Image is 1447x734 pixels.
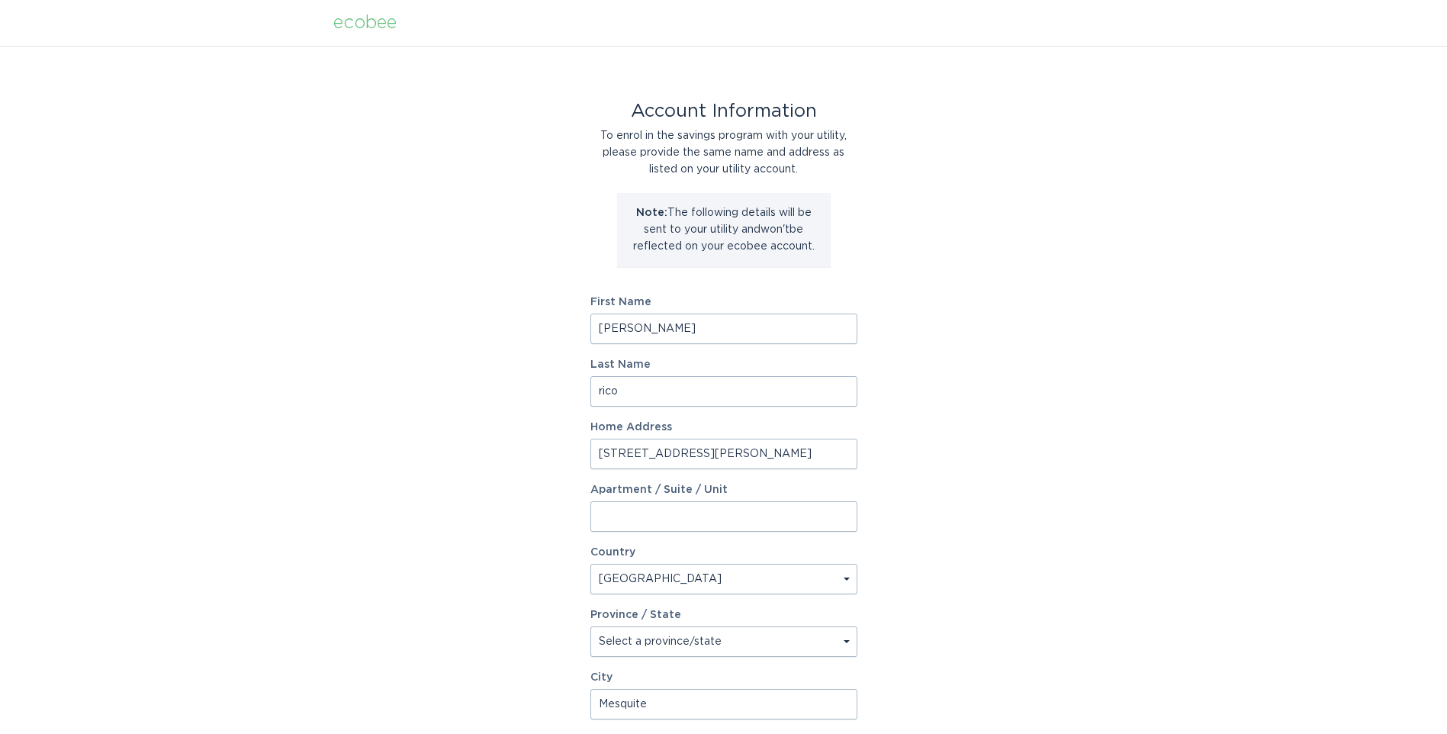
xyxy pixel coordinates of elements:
label: Last Name [590,359,857,370]
div: To enrol in the savings program with your utility, please provide the same name and address as li... [590,127,857,178]
p: The following details will be sent to your utility and won't be reflected on your ecobee account. [629,204,819,255]
strong: Note: [636,208,667,218]
div: Account Information [590,103,857,120]
label: Province / State [590,610,681,620]
label: City [590,672,857,683]
label: Home Address [590,422,857,433]
div: ecobee [333,14,397,31]
label: Apartment / Suite / Unit [590,485,857,495]
label: Country [590,547,635,558]
label: First Name [590,297,857,307]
